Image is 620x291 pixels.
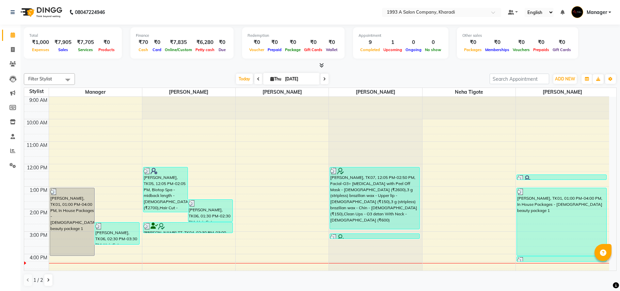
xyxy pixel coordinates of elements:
[382,39,404,46] div: 1
[404,47,423,52] span: Ongoing
[324,47,339,52] span: Wallet
[248,39,266,46] div: ₹0
[137,47,150,52] span: Cash
[24,88,49,95] div: Stylist
[151,47,163,52] span: Card
[359,33,443,39] div: Appointment
[28,187,49,194] div: 1:00 PM
[26,164,49,171] div: 12:00 PM
[302,47,324,52] span: Gift Cards
[95,223,139,244] div: [PERSON_NAME], TK06, 02:30 PM-03:30 PM, Hair Cut - [DEMOGRAPHIC_DATA] (₹600)
[33,277,43,284] span: 1 / 2
[142,88,235,96] span: [PERSON_NAME]
[553,74,577,84] button: ADD NEW
[404,39,423,46] div: 0
[517,188,606,256] div: [PERSON_NAME], TK01, 01:00 PM-04:00 PM, In House Packages - [DEMOGRAPHIC_DATA] beauty package 1
[248,33,339,39] div: Redemption
[511,39,531,46] div: ₹0
[28,254,49,261] div: 4:00 PM
[330,234,419,239] div: [PERSON_NAME] TT, TK04, 03:00 PM-03:15 PM, Threading - Eyebrows - [DEMOGRAPHIC_DATA] (₹70)
[531,39,551,46] div: ₹0
[248,47,266,52] span: Voucher
[423,47,443,52] span: No show
[28,97,49,104] div: 9:00 AM
[517,257,606,261] div: [PERSON_NAME], TK01, 04:00 PM-04:15 PM, Threading - Upper lips - [DEMOGRAPHIC_DATA] (₹50)
[382,47,404,52] span: Upcoming
[329,88,422,96] span: [PERSON_NAME]
[551,47,573,52] span: Gift Cards
[302,39,324,46] div: ₹0
[28,76,52,81] span: Filter Stylist
[423,88,515,96] span: Neha Tigote
[531,47,551,52] span: Prepaids
[511,47,531,52] span: Vouchers
[30,47,51,52] span: Expenses
[50,188,94,256] div: [PERSON_NAME], TK01, 01:00 PM-04:00 PM, In House Packages - [DEMOGRAPHIC_DATA] beauty package 1
[324,39,339,46] div: ₹0
[571,6,583,18] img: Manager
[490,74,549,84] input: Search Appointment
[151,39,163,46] div: ₹0
[216,39,228,46] div: ₹0
[236,74,253,84] span: Today
[143,223,233,233] div: [PERSON_NAME] TT, TK04, 02:30 PM-03:00 PM, Hair Styling - Blow dry with Wella Hairwash - [DEMOGRA...
[359,47,382,52] span: Completed
[52,39,74,46] div: ₹7,905
[591,264,613,284] iframe: chat widget
[194,47,216,52] span: Petty cash
[551,39,573,46] div: ₹0
[462,47,483,52] span: Packages
[188,200,233,221] div: [PERSON_NAME], TK06, 01:30 PM-02:30 PM, Hair Cut - [DEMOGRAPHIC_DATA] (₹600)
[97,39,116,46] div: ₹0
[143,167,188,212] div: [PERSON_NAME], TK05, 12:05 PM-02:05 PM, Biotop Spa - midback length - [DEMOGRAPHIC_DATA] (₹2700),...
[483,47,511,52] span: Memberships
[516,88,609,96] span: [PERSON_NAME]
[49,88,142,96] span: Manager
[163,39,194,46] div: ₹7,835
[283,47,302,52] span: Package
[75,3,105,22] b: 08047224946
[269,76,283,81] span: Thu
[462,39,483,46] div: ₹0
[97,47,116,52] span: Products
[76,47,95,52] span: Services
[25,119,49,126] div: 10:00 AM
[266,39,283,46] div: ₹0
[17,3,64,22] img: logo
[555,76,575,81] span: ADD NEW
[57,47,70,52] span: Sales
[163,47,194,52] span: Online/Custom
[194,39,216,46] div: ₹6,280
[217,47,227,52] span: Due
[28,209,49,216] div: 2:00 PM
[283,39,302,46] div: ₹0
[25,142,49,149] div: 11:00 AM
[136,33,228,39] div: Finance
[587,9,607,16] span: Manager
[29,39,52,46] div: ₹1,000
[517,175,606,180] div: admore, TK03, 12:25 PM-12:40 PM, Threading - Eyebrows - [DEMOGRAPHIC_DATA] (₹70)
[236,88,329,96] span: [PERSON_NAME]
[330,167,419,229] div: [PERSON_NAME], TK07, 12:05 PM-02:50 PM, Facial-O3+ [MEDICAL_DATA] with Peel Off Mask - [DEMOGRAPH...
[136,39,151,46] div: ₹70
[29,33,116,39] div: Total
[28,232,49,239] div: 3:00 PM
[266,47,283,52] span: Prepaid
[483,39,511,46] div: ₹0
[462,33,573,39] div: Other sales
[74,39,97,46] div: ₹7,705
[283,74,317,84] input: 2025-09-04
[423,39,443,46] div: 0
[359,39,382,46] div: 9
